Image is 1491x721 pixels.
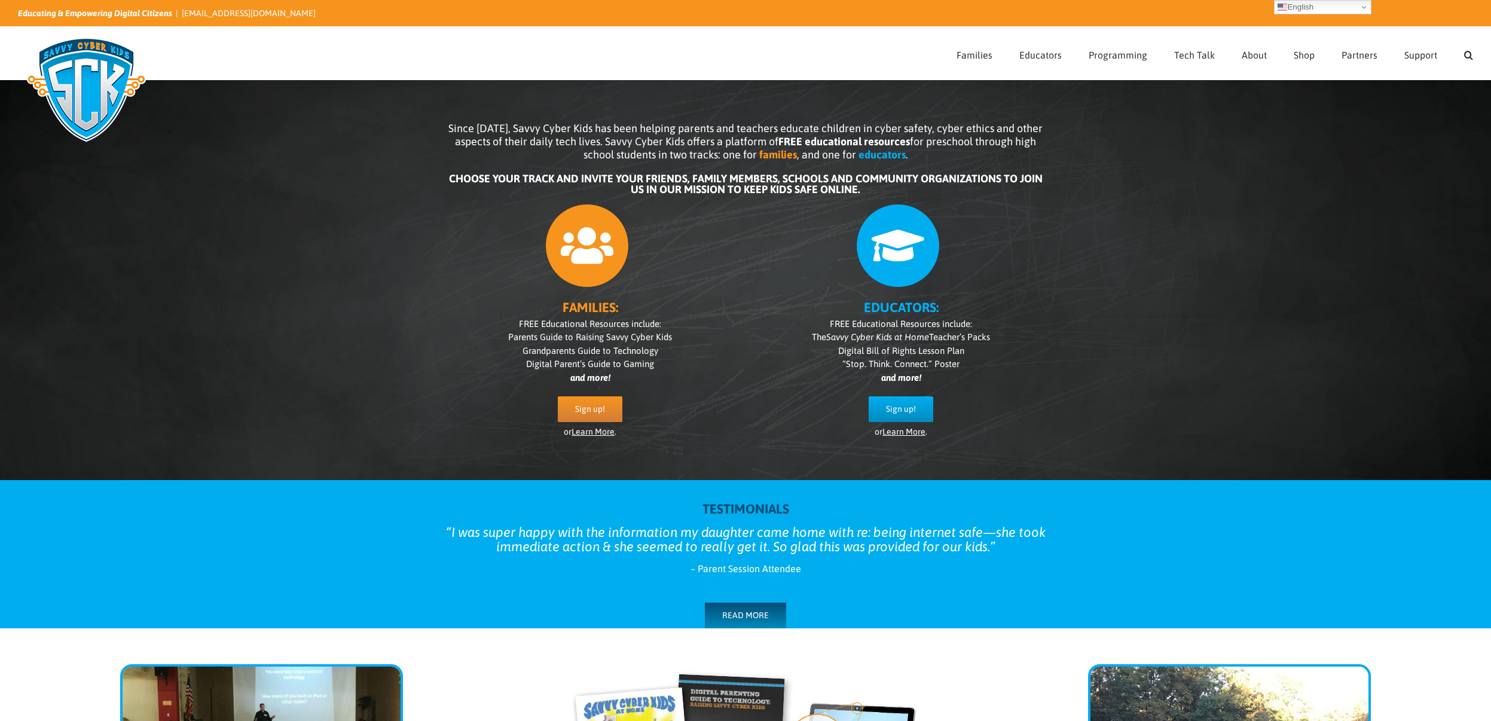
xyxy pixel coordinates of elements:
[906,148,908,161] span: .
[812,332,990,342] span: The Teacher’s Packs
[523,346,658,356] span: Grandparents Guide to Technology
[519,319,661,329] span: FREE Educational Resources include:
[572,427,615,436] a: Learn More
[759,148,797,161] b: families
[869,396,933,422] a: Sign up!
[1242,27,1267,80] a: About
[886,404,916,414] span: Sign up!
[1464,27,1473,80] a: Search
[449,172,1043,195] b: CHOOSE YOUR TRACK AND INVITE YOUR FRIENDS, FAMILY MEMBERS, SCHOOLS AND COMMUNITY ORGANIZATIONS TO...
[957,50,992,60] span: Families
[882,427,925,436] a: Learn More
[1174,27,1215,80] a: Tech Talk
[1089,50,1147,60] span: Programming
[830,319,972,329] span: FREE Educational Resources include:
[838,346,964,356] span: Digital Bill of Rights Lesson Plan
[575,404,605,414] span: Sign up!
[957,27,1473,80] nav: Main Menu
[1019,50,1062,60] span: Educators
[1294,50,1315,60] span: Shop
[778,135,910,148] b: FREE educational resources
[722,610,769,621] span: READ MORE
[18,8,172,18] i: Educating & Empowering Digital Citizens
[702,501,789,517] strong: TESTIMONIALS
[182,8,316,18] a: [EMAIL_ADDRESS][DOMAIN_NAME]
[563,300,618,315] b: FAMILIES:
[1174,50,1215,60] span: Tech Talk
[1404,50,1437,60] span: Support
[698,563,801,574] span: Parent Session Attendee
[957,27,992,80] a: Families
[1342,27,1377,80] a: Partners
[558,396,622,422] a: Sign up!
[18,30,155,149] img: Savvy Cyber Kids Logo
[881,372,921,383] i: and more!
[508,332,672,342] span: Parents Guide to Raising Savvy Cyber Kids
[448,122,1043,161] span: Since [DATE], Savvy Cyber Kids has been helping parents and teachers educate children in cyber sa...
[1294,27,1315,80] a: Shop
[864,300,939,315] b: EDUCATORS:
[435,525,1056,554] blockquote: I was super happy with the information my daughter came home with re: being internet safe—she too...
[1242,50,1267,60] span: About
[1404,27,1437,80] a: Support
[1278,2,1287,12] img: en
[1342,50,1377,60] span: Partners
[826,332,929,342] i: Savvy Cyber Kids at Home
[858,148,906,161] b: educators
[797,148,856,161] span: , and one for
[1019,27,1062,80] a: Educators
[842,359,960,369] span: “Stop. Think. Connect.” Poster
[564,427,616,436] span: or .
[705,603,786,628] a: READ MORE
[875,427,927,436] span: or .
[1089,27,1147,80] a: Programming
[570,372,610,383] i: and more!
[526,359,654,369] span: Digital Parent’s Guide to Gaming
